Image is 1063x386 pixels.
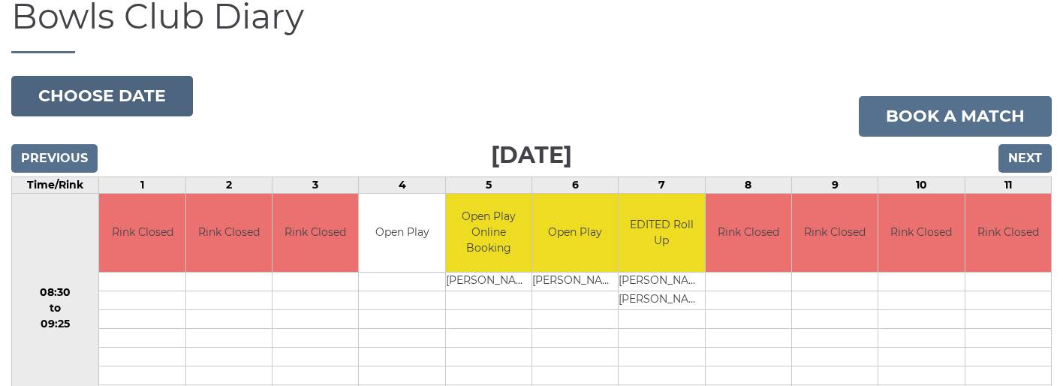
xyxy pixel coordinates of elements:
[965,194,1051,273] td: Rink Closed
[705,176,791,193] td: 8
[878,176,965,193] td: 10
[185,176,272,193] td: 2
[273,176,359,193] td: 3
[446,273,531,291] td: [PERSON_NAME]
[11,144,98,173] input: Previous
[791,176,878,193] td: 9
[619,194,704,273] td: EDITED Roll Up
[706,194,791,273] td: Rink Closed
[99,176,185,193] td: 1
[619,273,704,291] td: [PERSON_NAME]
[532,273,618,291] td: [PERSON_NAME]
[619,291,704,310] td: [PERSON_NAME]
[878,194,964,273] td: Rink Closed
[532,194,618,273] td: Open Play
[998,144,1052,173] input: Next
[186,194,272,273] td: Rink Closed
[11,76,193,116] button: Choose date
[859,96,1052,137] a: Book a match
[359,194,444,273] td: Open Play
[446,194,531,273] td: Open Play Online Booking
[273,194,358,273] td: Rink Closed
[359,176,445,193] td: 4
[619,176,705,193] td: 7
[12,176,99,193] td: Time/Rink
[792,194,878,273] td: Rink Closed
[445,176,531,193] td: 5
[532,176,619,193] td: 6
[99,194,185,273] td: Rink Closed
[965,176,1051,193] td: 11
